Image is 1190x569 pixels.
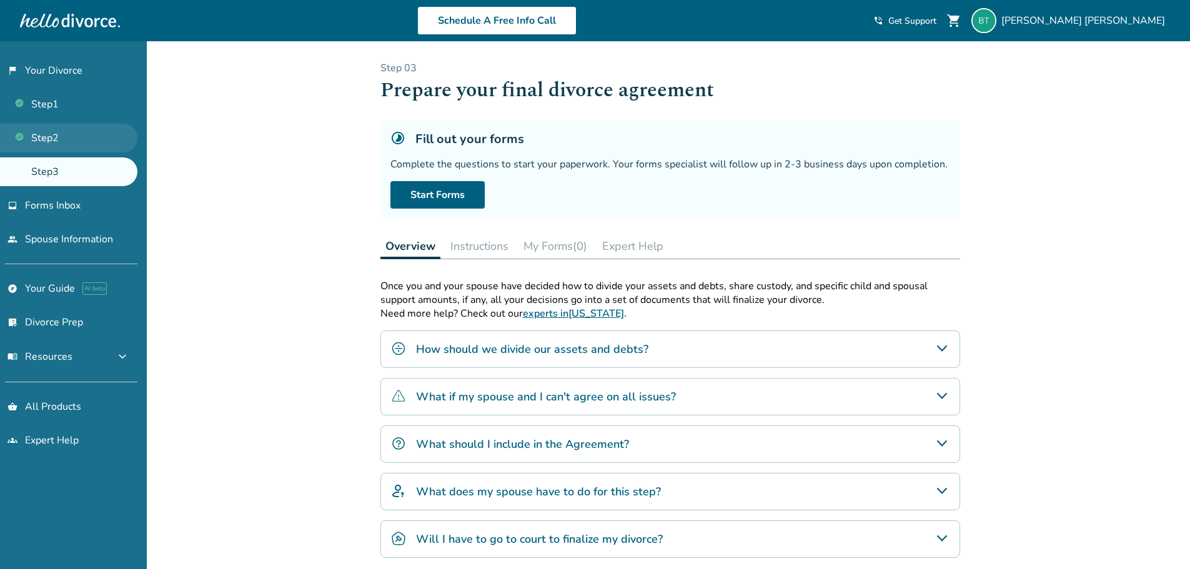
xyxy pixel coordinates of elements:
button: Expert Help [597,234,668,259]
button: Overview [380,234,440,259]
img: What does my spouse have to do for this step? [391,483,406,498]
h4: Will I have to go to court to finalize my divorce? [416,531,663,547]
div: What should I include in the Agreement? [380,425,960,463]
h4: What should I include in the Agreement? [416,436,629,452]
span: shopping_basket [7,402,17,412]
div: How should we divide our assets and debts? [380,330,960,368]
img: bmtaylor95@outlook.com [971,8,996,33]
span: phone_in_talk [873,16,883,26]
span: Forms Inbox [25,199,81,212]
span: Get Support [888,15,936,27]
span: AI beta [82,282,107,295]
a: experts in[US_STATE] [523,307,624,320]
div: Will I have to go to court to finalize my divorce? [380,520,960,558]
img: Will I have to go to court to finalize my divorce? [391,531,406,546]
span: expand_more [115,349,130,364]
h4: How should we divide our assets and debts? [416,341,648,357]
img: How should we divide our assets and debts? [391,341,406,356]
img: What if my spouse and I can't agree on all issues? [391,388,406,403]
div: What if my spouse and I can't agree on all issues? [380,378,960,415]
span: Resources [7,350,72,364]
h4: What if my spouse and I can't agree on all issues? [416,388,676,405]
img: What should I include in the Agreement? [391,436,406,451]
span: explore [7,284,17,294]
span: people [7,234,17,244]
span: list_alt_check [7,317,17,327]
span: groups [7,435,17,445]
a: Schedule A Free Info Call [417,6,577,35]
button: My Forms(0) [518,234,592,259]
p: Step 0 3 [380,61,960,75]
button: Instructions [445,234,513,259]
span: flag_2 [7,66,17,76]
div: What does my spouse have to do for this step? [380,473,960,510]
span: shopping_cart [946,13,961,28]
span: [PERSON_NAME] [PERSON_NAME] [1001,14,1170,27]
p: Need more help? Check out our . [380,307,960,320]
h4: What does my spouse have to do for this step? [416,483,661,500]
h5: Fill out your forms [415,131,524,147]
div: Complete the questions to start your paperwork. Your forms specialist will follow up in 2-3 busin... [390,157,950,171]
a: phone_in_talkGet Support [873,15,936,27]
iframe: Chat Widget [1128,509,1190,569]
span: menu_book [7,352,17,362]
a: Start Forms [390,181,485,209]
h1: Prepare your final divorce agreement [380,75,960,106]
span: inbox [7,200,17,210]
div: Once you and your spouse have decided how to divide your assets and debts, share custody, and spe... [380,279,960,307]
